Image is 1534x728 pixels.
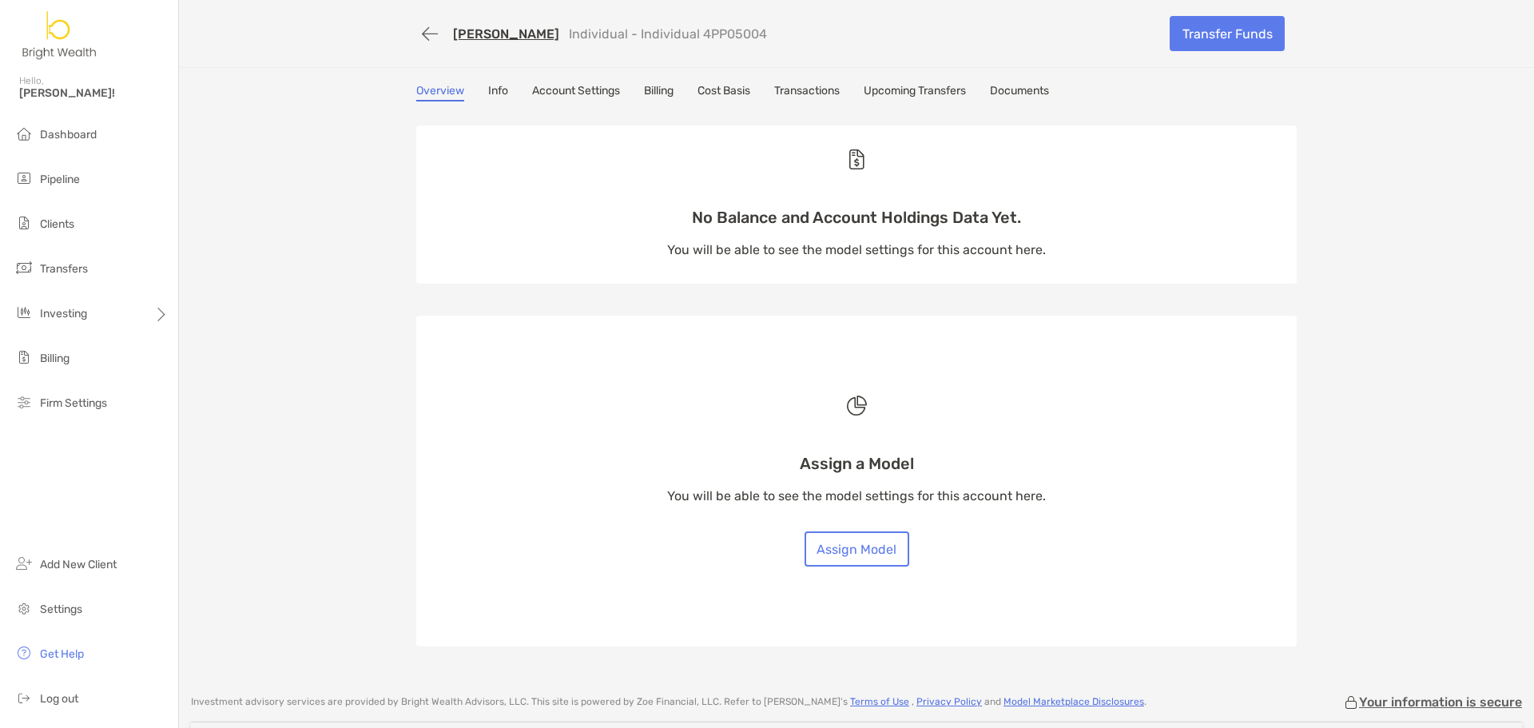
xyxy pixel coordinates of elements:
[667,486,1046,506] p: You will be able to see the model settings for this account here.
[14,643,34,662] img: get-help icon
[1359,694,1522,710] p: Your information is secure
[644,84,674,101] a: Billing
[774,84,840,101] a: Transactions
[697,84,750,101] a: Cost Basis
[14,392,34,412] img: firm-settings icon
[532,84,620,101] a: Account Settings
[40,692,78,706] span: Log out
[1170,16,1285,51] a: Transfer Funds
[40,396,107,410] span: Firm Settings
[19,6,101,64] img: Zoe Logo
[40,603,82,616] span: Settings
[40,217,74,231] span: Clients
[14,258,34,277] img: transfers icon
[14,124,34,143] img: dashboard icon
[805,531,909,567] button: Assign Model
[40,352,70,365] span: Billing
[14,348,34,367] img: billing icon
[40,173,80,186] span: Pipeline
[416,84,464,101] a: Overview
[1003,696,1144,707] a: Model Marketplace Disclosures
[864,84,966,101] a: Upcoming Transfers
[19,86,169,100] span: [PERSON_NAME]!
[191,696,1147,708] p: Investment advisory services are provided by Bright Wealth Advisors, LLC . This site is powered b...
[14,554,34,573] img: add_new_client icon
[14,169,34,188] img: pipeline icon
[569,26,767,42] p: Individual - Individual 4PP05004
[990,84,1049,101] a: Documents
[40,558,117,571] span: Add New Client
[40,647,84,661] span: Get Help
[14,213,34,233] img: clients icon
[453,26,559,42] a: [PERSON_NAME]
[850,696,909,707] a: Terms of Use
[916,696,982,707] a: Privacy Policy
[667,240,1046,260] p: You will be able to see the model settings for this account here.
[14,688,34,707] img: logout icon
[667,208,1046,228] p: No Balance and Account Holdings Data Yet.
[14,303,34,322] img: investing icon
[488,84,508,101] a: Info
[40,128,97,141] span: Dashboard
[667,454,1046,474] p: Assign a Model
[40,307,87,320] span: Investing
[14,599,34,618] img: settings icon
[40,262,88,276] span: Transfers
